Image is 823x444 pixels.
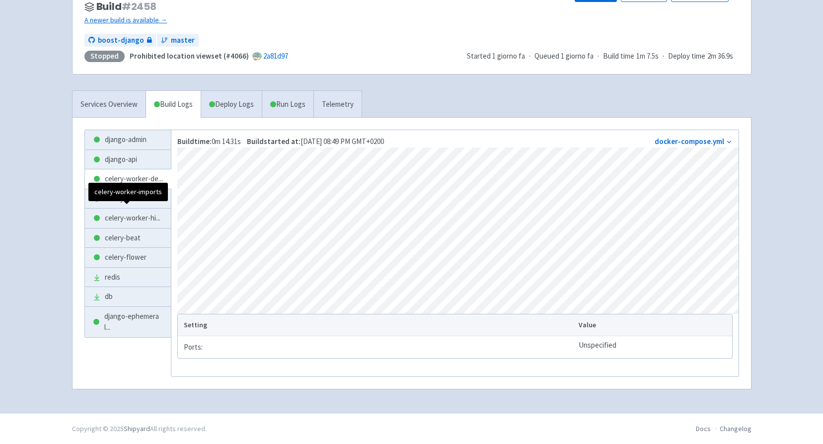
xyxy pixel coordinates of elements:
span: boost-django [98,35,144,46]
span: 1m 7.5s [636,51,659,62]
a: Changelog [720,424,751,433]
th: Setting [178,314,575,336]
time: 1 giorno fa [492,51,525,61]
a: master [157,34,199,47]
a: Docs [696,424,711,433]
a: celery-worker-im... [85,189,171,209]
div: Stopped [84,51,125,62]
a: celery-flower [85,248,171,267]
a: celery-worker-de... [85,169,171,189]
strong: Build started at: [247,137,300,146]
a: 2a81d97 [263,51,288,61]
td: Unspecified [576,336,732,358]
a: Build Logs [146,91,201,118]
a: boost-django [84,34,156,47]
span: Started [467,51,525,61]
a: celery-worker-hi... [85,209,171,228]
span: [DATE] 08:49 PM GMT+0200 [247,137,384,146]
a: Telemetry [313,91,362,118]
strong: Build time: [177,137,212,146]
span: Queued [534,51,594,61]
span: 2m 36.9s [707,51,733,62]
span: 0m 14.31s [177,137,241,146]
a: celery-beat [85,228,171,248]
td: Ports: [178,336,575,358]
time: 1 giorno fa [561,51,594,61]
div: · · · [467,51,739,62]
span: Build time [603,51,634,62]
span: celery-worker-im ... [105,193,162,205]
span: Deploy time [668,51,705,62]
span: Build [96,1,157,12]
span: django-ephemeral ... [104,311,163,333]
span: celery-worker-de ... [105,173,163,185]
a: django-api [85,150,171,169]
a: Run Logs [262,91,313,118]
a: django-admin [85,130,171,149]
a: Deploy Logs [201,91,262,118]
a: django-ephemeral... [85,307,171,337]
strong: Prohibited location viewset (#4066) [130,51,249,61]
div: Copyright © 2025 All rights reserved. [72,424,207,434]
a: redis [85,268,171,287]
a: Shipyard [124,424,150,433]
th: Value [576,314,732,336]
a: A newer build is available → [84,14,567,26]
span: master [171,35,195,46]
a: docker-compose.yml [655,137,724,146]
a: db [85,287,171,306]
span: celery-worker-hi ... [105,213,160,224]
a: Services Overview [73,91,146,118]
